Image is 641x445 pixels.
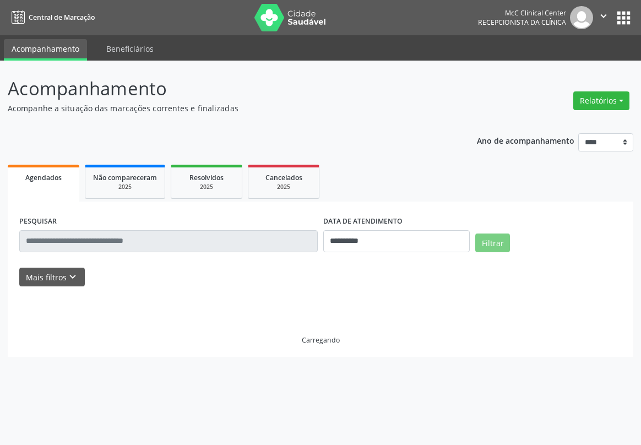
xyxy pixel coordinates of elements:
[475,234,510,252] button: Filtrar
[573,91,629,110] button: Relatórios
[29,13,95,22] span: Central de Marcação
[478,18,566,27] span: Recepcionista da clínica
[477,133,574,147] p: Ano de acompanhamento
[99,39,161,58] a: Beneficiários
[302,335,340,345] div: Carregando
[67,271,79,283] i: keyboard_arrow_down
[8,102,446,114] p: Acompanhe a situação das marcações correntes e finalizadas
[19,213,57,230] label: PESQUISAR
[4,39,87,61] a: Acompanhamento
[8,8,95,26] a: Central de Marcação
[614,8,633,28] button: apps
[93,173,157,182] span: Não compareceram
[323,213,403,230] label: DATA DE ATENDIMENTO
[570,6,593,29] img: img
[8,75,446,102] p: Acompanhamento
[19,268,85,287] button: Mais filtroskeyboard_arrow_down
[478,8,566,18] div: McC Clinical Center
[597,10,610,22] i: 
[93,183,157,191] div: 2025
[256,183,311,191] div: 2025
[265,173,302,182] span: Cancelados
[179,183,234,191] div: 2025
[25,173,62,182] span: Agendados
[189,173,224,182] span: Resolvidos
[593,6,614,29] button: 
